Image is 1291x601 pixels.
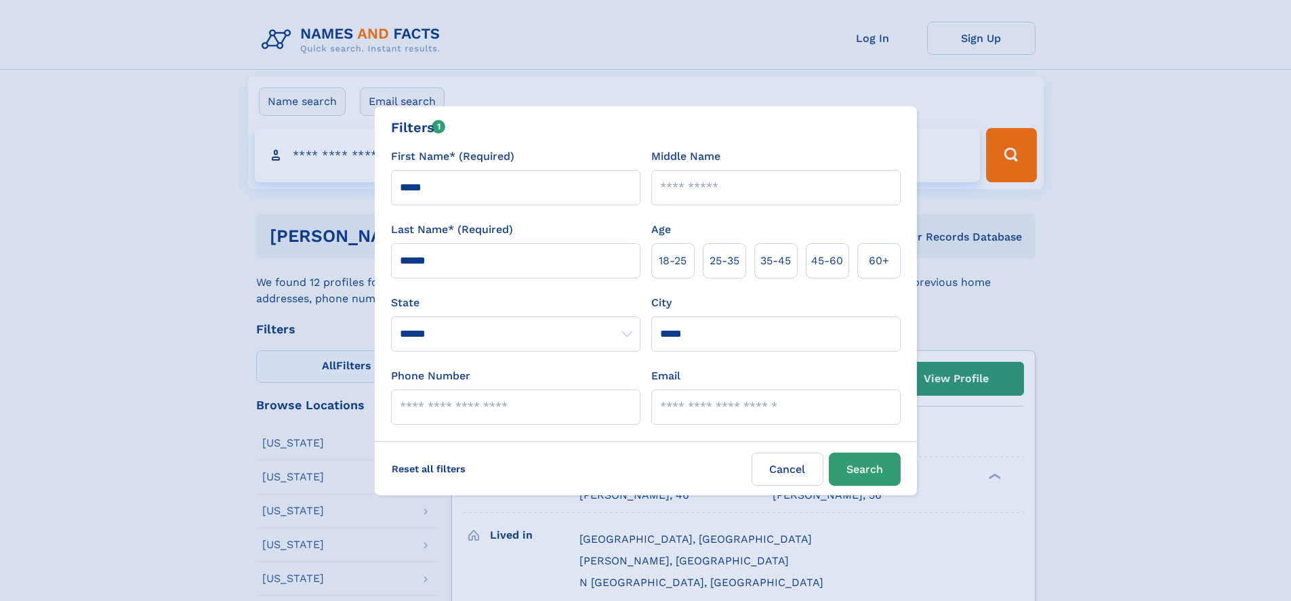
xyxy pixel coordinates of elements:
label: Age [651,222,671,238]
span: 25‑35 [710,253,739,269]
span: 60+ [869,253,889,269]
label: Email [651,368,680,384]
span: 18‑25 [659,253,687,269]
label: Reset all filters [383,453,474,485]
div: Filters [391,117,446,138]
label: Cancel [752,453,823,486]
label: State [391,295,640,311]
label: City [651,295,672,311]
span: 45‑60 [811,253,843,269]
label: Middle Name [651,148,720,165]
label: Phone Number [391,368,470,384]
button: Search [829,453,901,486]
span: 35‑45 [760,253,791,269]
label: Last Name* (Required) [391,222,513,238]
label: First Name* (Required) [391,148,514,165]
